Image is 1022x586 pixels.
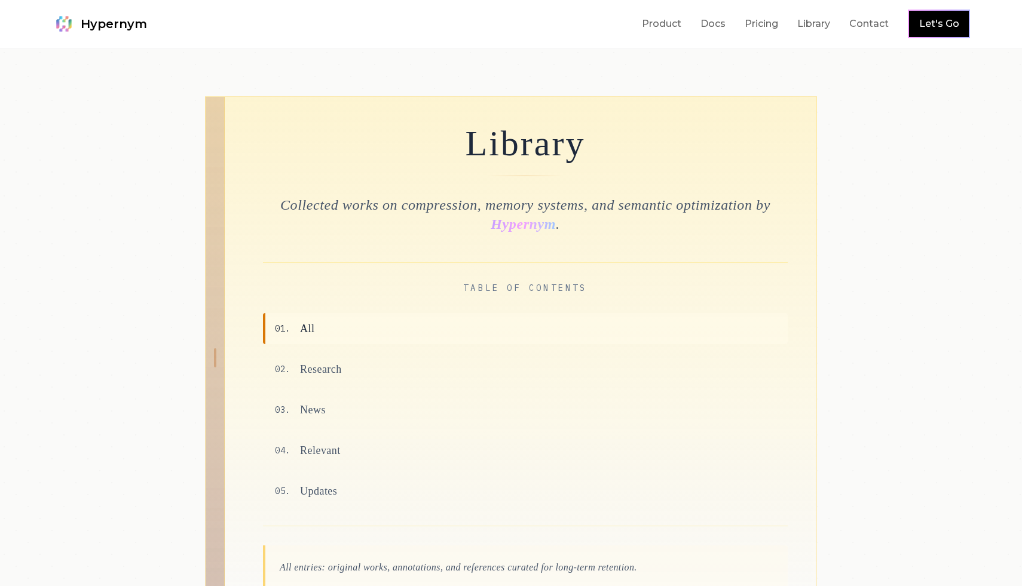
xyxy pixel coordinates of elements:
[300,401,326,418] span: News
[52,12,147,36] a: Hypernym
[263,125,788,161] h1: Library
[642,17,681,31] a: Product
[263,394,788,425] button: 03.News
[275,323,290,335] span: 01 .
[300,442,341,459] span: Relevant
[81,16,147,32] span: Hypernym
[745,17,778,31] a: Pricing
[280,560,773,575] p: All entries: original works, annotations, and references curated for long-term retention.
[275,485,290,497] span: 05 .
[263,282,788,294] h2: Table of Contents
[263,313,788,344] button: 01.All
[797,17,830,31] a: Library
[263,195,788,234] p: Collected works on compression, memory systems, and semantic optimization by .
[275,363,290,375] span: 02 .
[275,404,290,416] span: 03 .
[300,361,342,378] span: Research
[263,435,788,466] button: 04.Relevant
[300,483,337,499] span: Updates
[849,17,889,31] a: Contact
[300,320,314,337] span: All
[263,475,788,507] button: 05.Updates
[52,12,76,36] img: Hypernym Logo
[263,354,788,385] button: 02.Research
[919,17,959,31] a: Let's Go
[275,444,290,456] span: 04 .
[700,17,726,31] a: Docs
[491,210,556,238] div: Hypernym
